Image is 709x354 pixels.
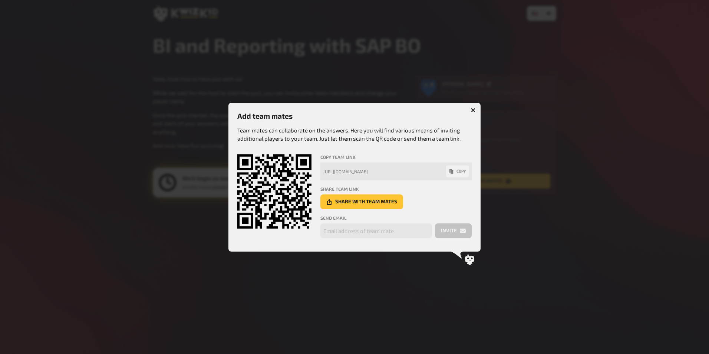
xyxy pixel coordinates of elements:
[237,126,472,143] p: Team mates can collaborate on the answers. Here you will find various means of inviting additiona...
[320,194,403,209] button: share with team mates
[320,215,472,220] h4: send email
[435,223,472,238] button: invite
[320,186,472,191] h4: share team link
[323,169,446,174] div: [URL][DOMAIN_NAME]
[320,154,472,160] h4: copy team link
[446,165,469,177] button: copy
[237,112,472,120] h3: Add team mates
[320,223,432,238] input: Email address of team mate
